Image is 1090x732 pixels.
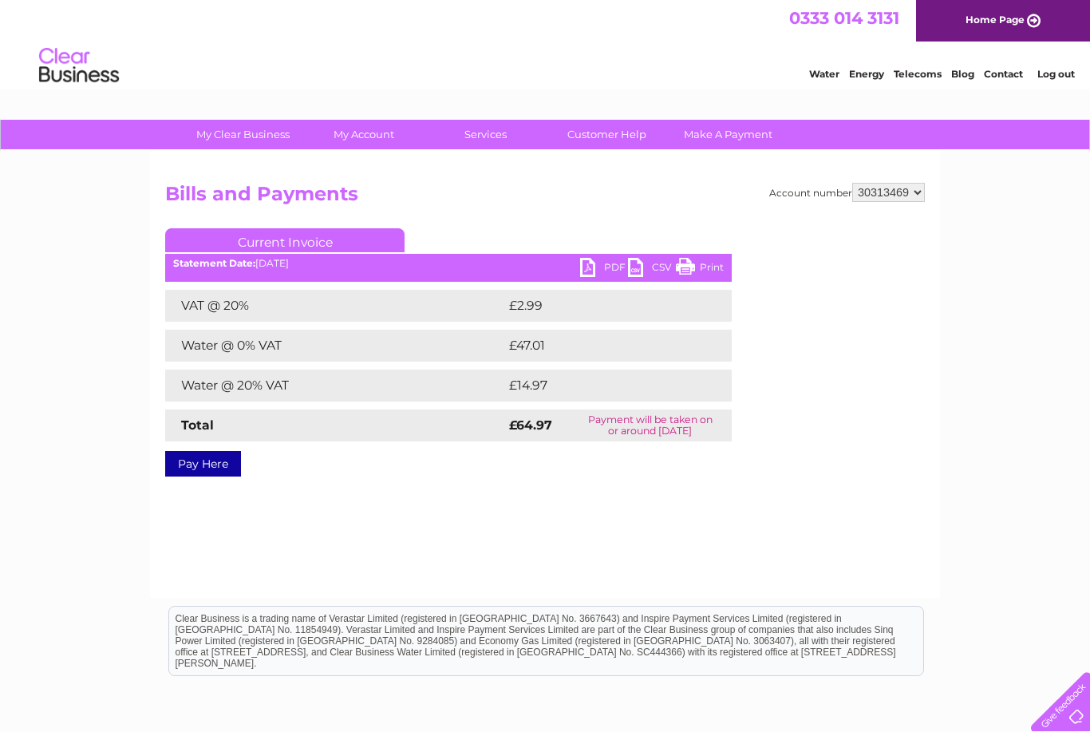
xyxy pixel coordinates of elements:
a: Water [809,68,839,80]
div: Account number [769,183,925,202]
a: Log out [1037,68,1075,80]
a: Services [420,120,551,149]
a: Customer Help [541,120,673,149]
a: My Clear Business [177,120,309,149]
td: £14.97 [505,370,698,402]
td: Water @ 0% VAT [165,330,505,362]
a: Pay Here [165,451,241,477]
td: Water @ 20% VAT [165,370,505,402]
a: Contact [984,68,1023,80]
a: CSV [628,258,676,281]
h2: Bills and Payments [165,183,925,213]
td: VAT @ 20% [165,290,505,322]
a: 0333 014 3131 [789,8,899,28]
a: My Account [298,120,430,149]
td: £2.99 [505,290,695,322]
td: £47.01 [505,330,697,362]
a: Blog [951,68,974,80]
a: PDF [580,258,628,281]
strong: £64.97 [509,417,552,433]
a: Current Invoice [165,228,405,252]
a: Print [676,258,724,281]
b: Statement Date: [173,257,255,269]
td: Payment will be taken on or around [DATE] [568,410,732,441]
img: logo.png [38,42,120,90]
div: [DATE] [165,258,732,269]
div: Clear Business is a trading name of Verastar Limited (registered in [GEOGRAPHIC_DATA] No. 3667643... [169,9,923,77]
a: Make A Payment [662,120,794,149]
strong: Total [181,417,214,433]
a: Energy [849,68,884,80]
a: Telecoms [894,68,942,80]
